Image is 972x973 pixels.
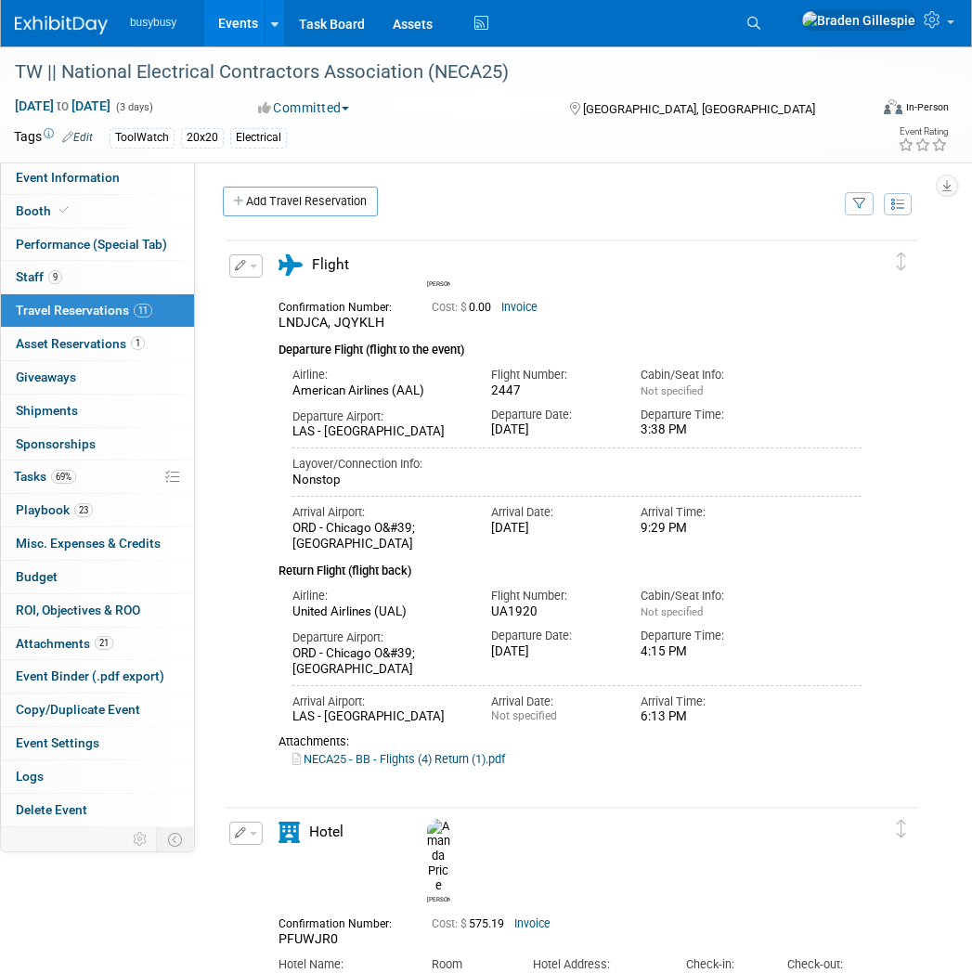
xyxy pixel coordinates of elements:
span: Tasks [14,469,76,484]
span: Cost: $ [432,917,469,930]
a: Giveaways [1,361,194,394]
div: Departure Date: [491,440,613,457]
a: Staff9 [1,261,194,293]
div: UA1920 [491,639,613,655]
a: Attachments21 [1,628,194,660]
a: Logs [1,760,194,793]
span: Travel Reservations [16,303,152,318]
span: [DATE] [DATE] [14,97,111,114]
span: (3 days) [114,101,153,113]
div: Departure Airport: [292,663,463,680]
div: 2447 [491,417,613,433]
button: Committed [252,98,356,117]
span: 11 [134,304,152,318]
div: Departure Airport: [292,442,463,459]
span: Giveaways [16,370,76,384]
a: Delete Event [1,794,194,826]
div: Airline: [292,400,463,417]
i: Flight [279,254,303,276]
img: Bret Barben [427,252,450,311]
span: Sponsorships [16,436,96,451]
span: Shipments [16,403,78,418]
div: Arrival Airport: [292,727,463,744]
div: Hotel Address: [533,956,658,973]
div: Arrival Date: [491,538,613,554]
span: Booth [16,203,72,218]
span: Flight [312,256,349,273]
a: Event Information [1,162,194,194]
span: to [54,98,71,113]
i: Click and drag to move item [897,820,906,838]
a: Misc. Expenses & Credits [1,527,194,560]
span: LNDJCA, JQYKLH [279,348,384,363]
span: 1 [131,336,145,350]
div: Arrival Time: [641,538,762,554]
span: PFUWJR0 [279,931,338,946]
span: Not specified [641,418,703,431]
div: Cabin/Seat Info: [641,622,762,639]
div: Confirmation Number: [279,329,404,348]
img: ExhibitDay [15,16,108,34]
span: Asset Reservations [16,336,145,351]
a: Performance (Special Tab) [1,228,194,261]
a: Asset Reservations1 [1,328,194,360]
span: Delete Event [16,802,87,817]
div: United Airlines (UAL) [292,639,463,655]
span: Logs [16,769,44,784]
div: Arrival Date: [491,727,613,744]
span: Staff [16,269,62,284]
div: Departure Flight (flight to the event) [279,365,862,393]
a: Invoice [514,917,551,930]
div: LAS - [GEOGRAPHIC_DATA] [292,459,463,474]
span: Budget [16,569,58,584]
div: In-Person [905,100,949,114]
div: 20x20 [181,128,224,148]
div: Amanda Price [427,893,450,903]
div: Departure Time: [641,440,762,457]
a: NECA25 - BB - Flights (4) Return (1).pdf [292,786,505,800]
div: Cabin/Seat Info: [641,400,762,417]
div: Event Rating [898,127,948,136]
span: Cost: $ [432,334,469,347]
a: Event Binder (.pdf export) [1,660,194,693]
div: 4:15 PM [641,678,762,694]
i: Click and drag to move item [897,253,906,271]
span: 0.00 [432,334,499,347]
span: 9 [48,270,62,284]
span: busybusy [130,16,176,29]
span: 23 [74,503,93,517]
div: Nonstop [292,506,862,522]
div: Arrival Time: [641,727,762,744]
div: Hotel Name: [279,956,404,973]
div: American Airlines (AAL) [292,417,463,433]
i: Filter by Traveler [853,199,866,211]
div: 6:13 PM [641,744,762,759]
div: Attachments: [279,769,862,784]
td: Personalize Event Tab Strip [124,827,157,851]
div: Not specified [491,744,613,758]
div: Airline: [292,622,463,639]
div: 9:29 PM [641,554,762,570]
div: Bret Barben [427,311,450,321]
a: ROI, Objectives & ROO [1,594,194,627]
span: Hotel [309,824,343,840]
a: Add Travel Reservation [223,187,378,216]
a: Event Settings [1,727,194,759]
a: Invoice [501,334,538,347]
a: Edit [62,131,93,144]
div: Return Flight (flight back) [279,586,862,615]
a: Sponsorships [1,428,194,461]
a: Shipments [1,395,194,427]
div: LAS - [GEOGRAPHIC_DATA] [292,744,463,759]
a: Booth [1,195,194,227]
a: Budget [1,561,194,593]
div: Departure Time: [641,661,762,678]
div: ToolWatch [110,128,175,148]
div: Flight Number: [491,622,613,639]
div: TW || National Electrical Contractors Association (NECA25) [8,56,856,89]
a: Tasks69% [1,461,194,493]
span: Attachments [16,636,113,651]
td: Toggle Event Tabs [157,827,195,851]
span: Event Settings [16,735,99,750]
div: Check-out: [787,956,862,973]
